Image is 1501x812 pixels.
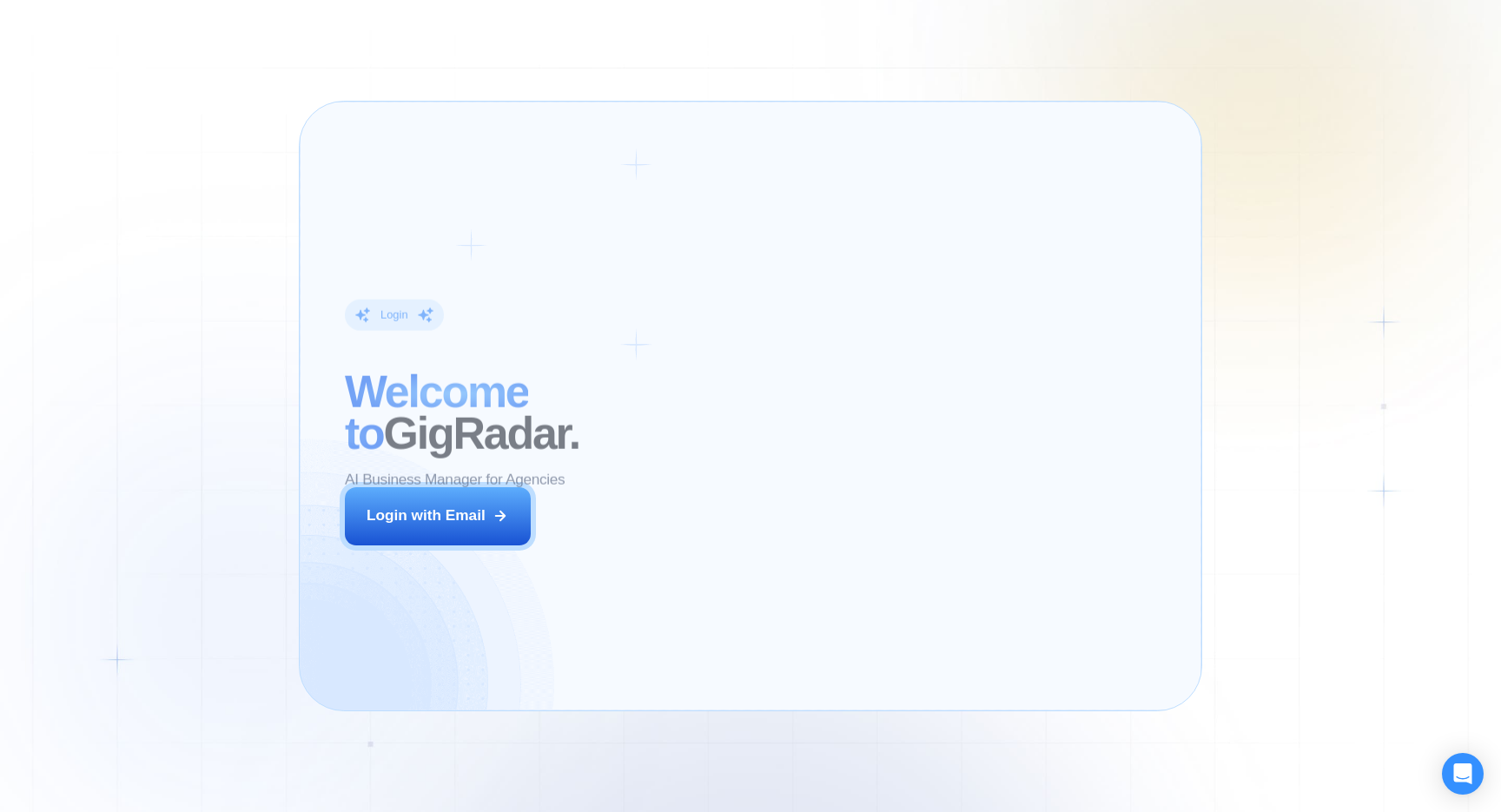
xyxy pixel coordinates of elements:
div: Open Intercom Messenger [1442,753,1484,795]
div: Login with Email [367,505,486,526]
div: Digital Agency [844,534,927,549]
h2: The next generation of lead generation. [724,386,1164,468]
div: Login [380,307,408,322]
button: Login with Email [345,487,531,545]
p: AI Business Manager for Agencies [345,469,565,490]
span: Welcome to [345,366,528,459]
div: [PERSON_NAME] [808,510,949,526]
div: CEO [808,534,836,549]
p: Previously, we had a 5% to 7% reply rate on Upwork, but now our sales increased by 17%-20%. This ... [746,567,1141,650]
h2: ‍ GigRadar. [345,372,686,454]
